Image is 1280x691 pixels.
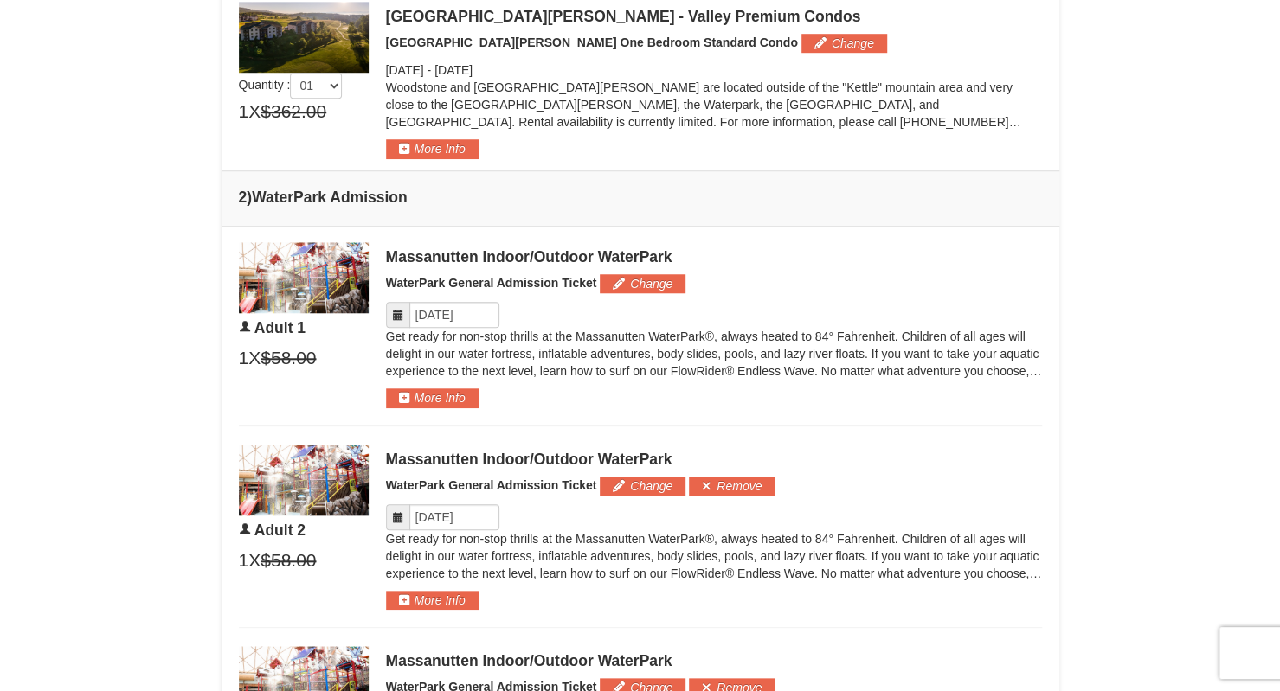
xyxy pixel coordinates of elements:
span: X [248,99,261,125]
div: Massanutten Indoor/Outdoor WaterPark [386,652,1042,669]
button: More Info [386,591,479,610]
img: 19219041-4-ec11c166.jpg [239,2,369,73]
span: $58.00 [261,547,316,573]
span: X [248,547,261,573]
img: 6619917-1403-22d2226d.jpg [239,242,369,313]
p: Get ready for non-stop thrills at the Massanutten WaterPark®, always heated to 84° Fahrenheit. Ch... [386,328,1042,380]
span: Quantity : [239,78,343,92]
button: More Info [386,388,479,407]
div: Massanutten Indoor/Outdoor WaterPark [386,451,1042,468]
img: 6619917-1403-22d2226d.jpg [239,445,369,515]
span: Adult 2 [254,521,306,539]
span: WaterPark General Admission Ticket [386,478,597,492]
span: 1 [239,99,249,125]
span: [GEOGRAPHIC_DATA][PERSON_NAME] One Bedroom Standard Condo [386,35,798,49]
div: Massanutten Indoor/Outdoor WaterPark [386,248,1042,266]
span: $362.00 [261,99,326,125]
span: X [248,345,261,371]
p: Get ready for non-stop thrills at the Massanutten WaterPark®, always heated to 84° Fahrenheit. Ch... [386,530,1042,582]
span: $58.00 [261,345,316,371]
p: Woodstone and [GEOGRAPHIC_DATA][PERSON_NAME] are located outside of the "Kettle" mountain area an... [386,79,1042,131]
span: 1 [239,345,249,371]
button: Change [600,477,685,496]
span: 1 [239,547,249,573]
button: Remove [689,477,775,496]
span: Adult 1 [254,319,306,336]
span: [DATE] [386,63,424,77]
span: - [427,63,431,77]
div: [GEOGRAPHIC_DATA][PERSON_NAME] - Valley Premium Condos [386,8,1042,25]
h4: 2 WaterPark Admission [239,189,1042,206]
button: Change [801,34,887,53]
button: Change [600,274,685,293]
span: [DATE] [434,63,473,77]
span: ) [247,189,252,206]
span: WaterPark General Admission Ticket [386,276,597,290]
button: More Info [386,139,479,158]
